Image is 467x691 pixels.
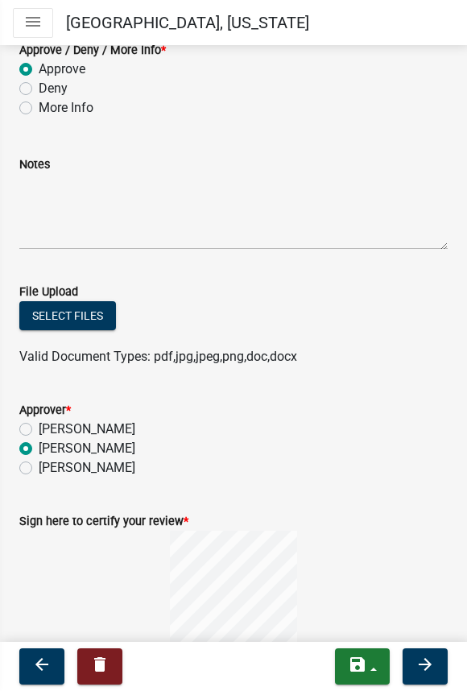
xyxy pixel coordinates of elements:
[415,655,435,674] i: arrow_forward
[32,655,52,674] i: arrow_back
[39,439,135,458] label: [PERSON_NAME]
[335,648,390,685] button: save
[348,655,367,674] i: save
[19,648,64,685] button: arrow_back
[66,6,309,39] a: [GEOGRAPHIC_DATA], [US_STATE]
[39,79,68,98] label: Deny
[19,159,50,171] label: Notes
[19,516,188,528] label: Sign here to certify your review
[39,98,93,118] label: More Info
[23,12,43,31] i: menu
[77,648,122,685] button: delete
[90,655,110,674] i: delete
[39,458,135,478] label: [PERSON_NAME]
[13,8,53,38] button: menu
[403,648,448,685] button: arrow_forward
[19,287,78,298] label: File Upload
[19,405,71,416] label: Approver
[19,349,297,364] span: Valid Document Types: pdf,jpg,jpeg,png,doc,docx
[39,420,135,439] label: [PERSON_NAME]
[19,301,116,330] button: Select files
[19,45,166,56] label: Approve / Deny / More Info
[39,60,85,79] label: Approve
